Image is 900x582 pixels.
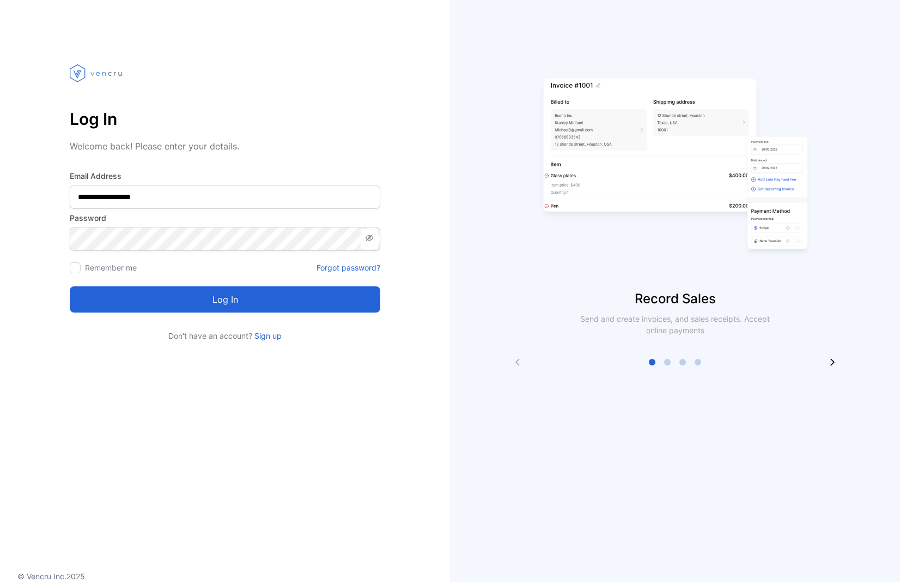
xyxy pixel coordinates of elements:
label: Remember me [85,263,137,272]
p: Record Sales [450,289,900,309]
label: Password [70,212,380,224]
button: Log in [70,286,380,313]
p: Welcome back! Please enter your details. [70,140,380,153]
p: Don't have an account? [70,330,380,341]
img: slider image [539,44,811,289]
a: Sign up [252,331,282,340]
p: Send and create invoices, and sales receipts. Accept online payments [570,313,780,336]
label: Email Address [70,170,380,182]
img: vencru logo [70,44,124,103]
p: Log In [70,106,380,132]
a: Forgot password? [317,262,380,273]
